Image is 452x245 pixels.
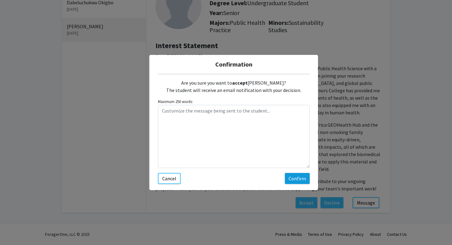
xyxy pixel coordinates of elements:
[154,60,313,69] h5: Confirmation
[158,105,310,168] textarea: Customize the message being sent to the student...
[5,217,26,240] iframe: Chat
[232,80,247,86] b: accept
[285,173,310,184] button: Confirm
[158,99,310,105] small: Maximum 250 words:
[158,74,310,99] div: Are you sure you want to [PERSON_NAME]? The student will receive an email notification with your ...
[158,173,181,184] button: Cancel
